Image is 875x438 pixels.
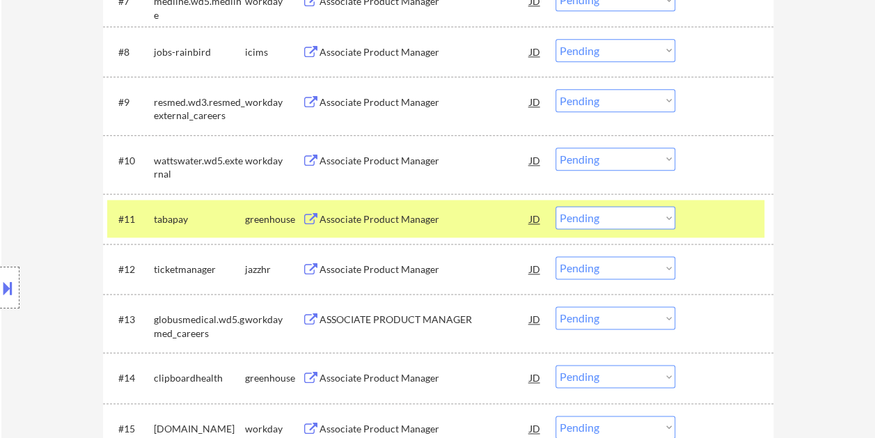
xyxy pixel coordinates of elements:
div: workday [245,313,302,327]
div: greenhouse [245,371,302,385]
div: Associate Product Manager [320,45,530,59]
div: Associate Product Manager [320,154,530,168]
div: Associate Product Manager [320,422,530,436]
div: jobs-rainbird [154,45,245,59]
div: JD [528,365,542,390]
div: JD [528,148,542,173]
div: greenhouse [245,212,302,226]
div: JD [528,256,542,281]
div: ASSOCIATE PRODUCT MANAGER [320,313,530,327]
div: icims [245,45,302,59]
div: JD [528,306,542,331]
div: JD [528,39,542,64]
div: workday [245,95,302,109]
div: Associate Product Manager [320,263,530,276]
div: jazzhr [245,263,302,276]
div: Associate Product Manager [320,95,530,109]
div: Associate Product Manager [320,371,530,385]
div: JD [528,206,542,231]
div: workday [245,154,302,168]
div: JD [528,89,542,114]
div: workday [245,422,302,436]
div: Associate Product Manager [320,212,530,226]
div: #8 [118,45,143,59]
